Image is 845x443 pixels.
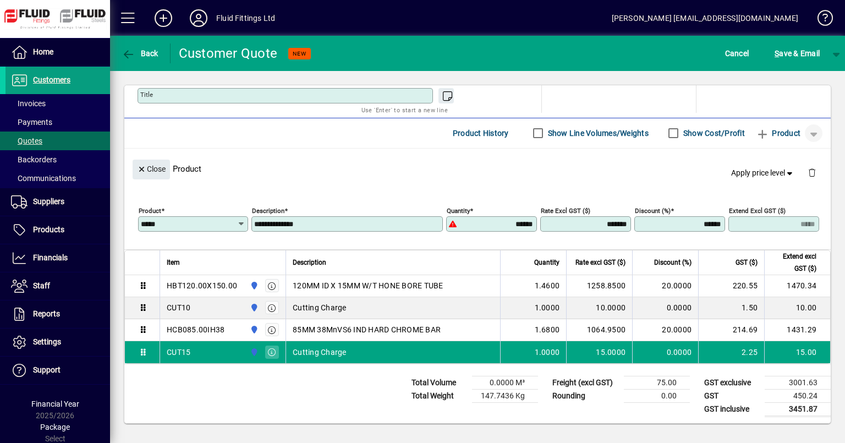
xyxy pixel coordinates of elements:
button: Product [750,123,806,143]
a: Quotes [6,132,110,150]
span: Extend excl GST ($) [771,250,816,275]
td: 1470.34 [764,275,830,297]
button: Apply price level [727,163,799,183]
div: 1064.9500 [573,324,625,335]
td: GST [699,389,765,402]
span: Item [167,256,180,269]
td: Rounding [547,389,624,402]
div: Product [124,149,831,189]
mat-label: Description [252,206,284,214]
td: 0.0000 [632,297,698,319]
a: Backorders [6,150,110,169]
mat-label: Discount (%) [635,206,671,214]
span: Quotes [11,136,42,145]
span: Description [293,256,326,269]
span: GST ($) [736,256,758,269]
td: 3001.63 [765,376,831,389]
label: Show Line Volumes/Weights [546,128,649,139]
button: Profile [181,8,216,28]
mat-label: Quantity [447,206,470,214]
button: Cancel [722,43,752,63]
td: 2.25 [698,341,764,363]
span: Invoices [11,99,46,108]
span: Financials [33,253,68,262]
a: Payments [6,113,110,132]
td: 0.0000 [632,341,698,363]
div: 15.0000 [573,347,625,358]
span: Product History [453,124,509,142]
a: Settings [6,329,110,356]
span: 120MM ID X 15MM W/T HONE BORE TUBE [293,280,443,291]
button: Back [119,43,161,63]
span: Rate excl GST ($) [575,256,625,269]
td: 0.0000 M³ [472,376,538,389]
span: Back [122,49,158,58]
span: Backorders [11,155,57,164]
app-page-header-button: Back [110,43,171,63]
span: Product [756,124,800,142]
span: Apply price level [731,167,795,179]
mat-label: Rate excl GST ($) [541,206,590,214]
td: 20.0000 [632,319,698,341]
div: 1258.8500 [573,280,625,291]
span: Payments [11,118,52,127]
span: Package [40,423,70,431]
td: 20.0000 [632,275,698,297]
div: HCB085.00IH38 [167,324,224,335]
a: Knowledge Base [809,2,831,38]
span: AUCKLAND [247,324,260,336]
div: CUT15 [167,347,190,358]
app-page-header-button: Close [130,163,173,173]
span: AUCKLAND [247,302,260,314]
td: 214.69 [698,319,764,341]
td: 1.50 [698,297,764,319]
span: Cutting Charge [293,347,347,358]
td: 1431.29 [764,319,830,341]
td: GST exclusive [699,376,765,389]
mat-label: Extend excl GST ($) [729,206,786,214]
span: Suppliers [33,197,64,206]
span: Close [137,160,166,178]
mat-label: Title [140,91,153,99]
a: Home [6,39,110,66]
span: Discount (%) [654,256,692,269]
span: Settings [33,337,61,346]
span: Home [33,47,53,56]
span: Cutting Charge [293,302,347,313]
td: 15.00 [764,341,830,363]
td: 220.55 [698,275,764,297]
button: Product History [448,123,513,143]
div: CUT10 [167,302,190,313]
span: Products [33,225,64,234]
a: Support [6,357,110,384]
td: Total Weight [406,389,472,402]
div: Customer Quote [179,45,278,62]
a: Financials [6,244,110,272]
div: Fluid Fittings Ltd [216,9,275,27]
td: 147.7436 Kg [472,389,538,402]
div: [PERSON_NAME] [EMAIL_ADDRESS][DOMAIN_NAME] [612,9,798,27]
span: Customers [33,75,70,84]
a: Reports [6,300,110,328]
span: 1.0000 [535,302,560,313]
div: HBT120.00X150.00 [167,280,237,291]
button: Close [133,160,170,179]
span: Cancel [725,45,749,62]
span: Staff [33,281,50,290]
button: Delete [799,160,825,186]
span: Financial Year [31,400,79,408]
span: AUCKLAND [247,346,260,358]
span: Support [33,365,61,374]
td: 3451.87 [765,402,831,416]
label: Show Cost/Profit [681,128,745,139]
td: Freight (excl GST) [547,376,624,389]
td: GST inclusive [699,402,765,416]
span: 1.0000 [535,347,560,358]
td: Total Volume [406,376,472,389]
span: Communications [11,174,76,183]
span: S [775,49,779,58]
a: Products [6,216,110,244]
div: 10.0000 [573,302,625,313]
a: Invoices [6,94,110,113]
span: Quantity [534,256,559,269]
